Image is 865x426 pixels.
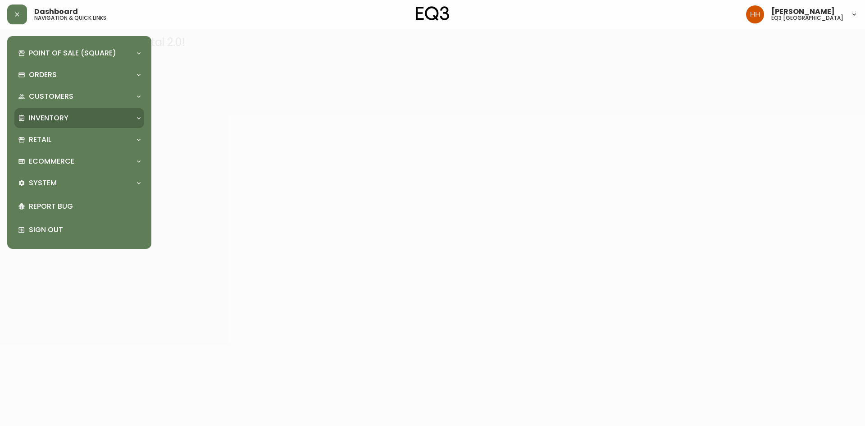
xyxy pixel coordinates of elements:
[14,130,144,150] div: Retail
[14,108,144,128] div: Inventory
[29,202,141,211] p: Report Bug
[29,225,141,235] p: Sign Out
[34,8,78,15] span: Dashboard
[771,15,843,21] h5: eq3 [GEOGRAPHIC_DATA]
[29,92,73,101] p: Customers
[14,65,144,85] div: Orders
[29,156,74,166] p: Ecommerce
[14,43,144,63] div: Point of Sale (Square)
[34,15,106,21] h5: navigation & quick links
[29,178,57,188] p: System
[29,48,116,58] p: Point of Sale (Square)
[14,151,144,171] div: Ecommerce
[14,87,144,106] div: Customers
[416,6,449,21] img: logo
[29,70,57,80] p: Orders
[14,218,144,242] div: Sign Out
[771,8,835,15] span: [PERSON_NAME]
[746,5,764,23] img: 6b766095664b4c6b511bd6e414aa3971
[14,173,144,193] div: System
[29,135,51,145] p: Retail
[14,195,144,218] div: Report Bug
[29,113,68,123] p: Inventory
